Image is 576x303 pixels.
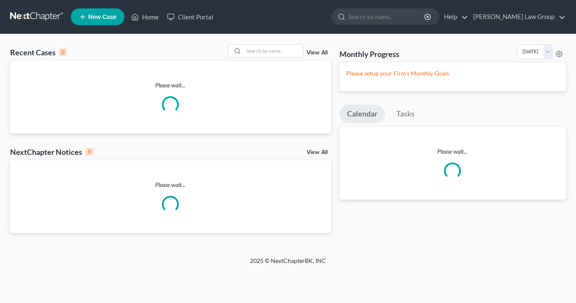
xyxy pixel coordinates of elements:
[59,49,67,56] div: 0
[86,148,93,156] div: 0
[10,147,93,157] div: NextChapter Notices
[10,81,331,89] p: Please wait...
[10,47,67,57] div: Recent Cases
[48,257,528,272] div: 2025 © NextChapterBK, INC
[469,9,565,24] a: [PERSON_NAME] Law Group
[307,149,328,155] a: View All
[339,147,566,156] p: Please wait...
[346,69,560,78] p: Please setup your Firm's Monthly Goals
[88,14,116,20] span: New Case
[307,50,328,56] a: View All
[339,105,385,123] a: Calendar
[348,9,425,24] input: Search by name...
[163,9,218,24] a: Client Portal
[389,105,422,123] a: Tasks
[127,9,163,24] a: Home
[244,45,303,57] input: Search by name...
[440,9,468,24] a: Help
[10,181,331,189] p: Please wait...
[339,49,399,59] h3: Monthly Progress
